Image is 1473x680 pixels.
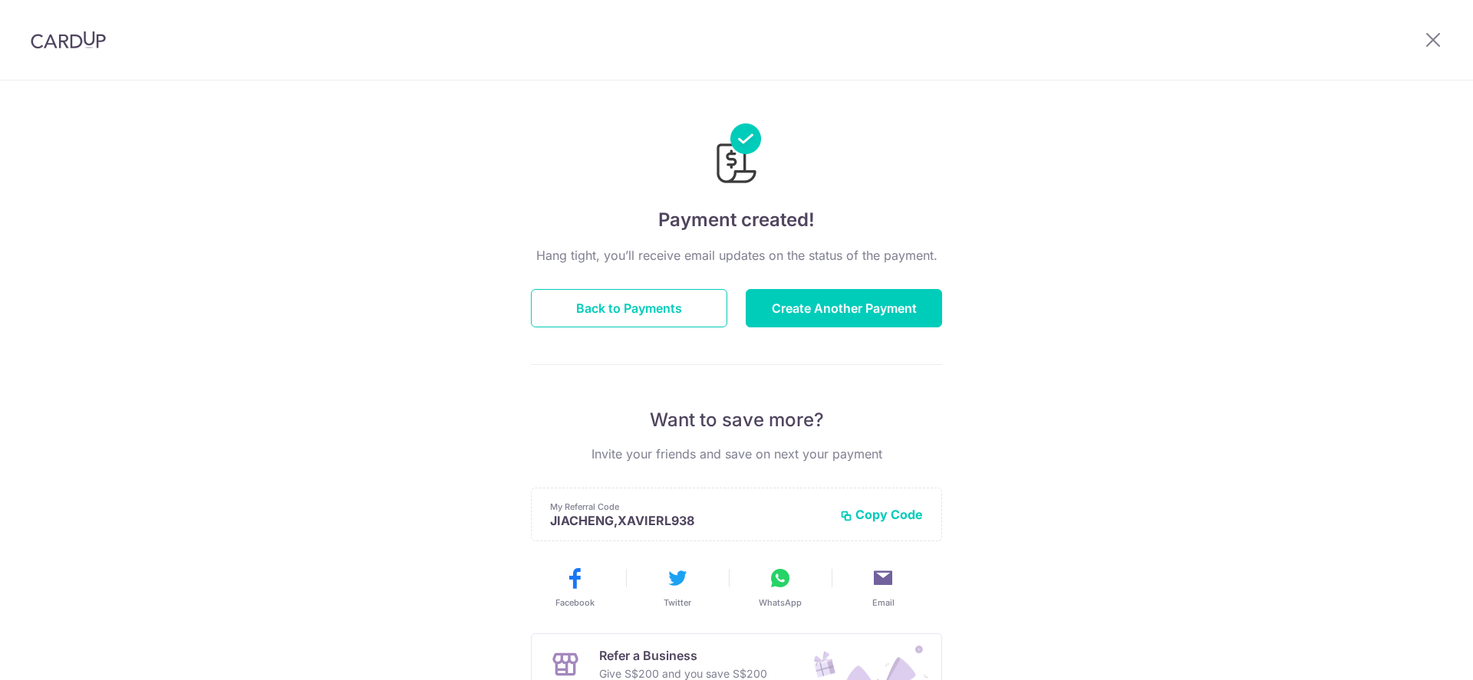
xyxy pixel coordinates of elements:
button: Twitter [632,566,723,609]
span: WhatsApp [759,596,802,609]
img: Payments [712,123,761,188]
span: Facebook [555,596,595,609]
p: Refer a Business [599,646,767,665]
p: Want to save more? [531,408,942,432]
button: Email [838,566,928,609]
span: Twitter [664,596,691,609]
button: Facebook [529,566,620,609]
p: JIACHENG,XAVIERL938 [550,513,828,528]
button: Copy Code [840,507,923,522]
button: Create Another Payment [746,289,942,327]
button: Back to Payments [531,289,727,327]
p: Hang tight, you’ll receive email updates on the status of the payment. [531,246,942,264]
p: My Referral Code [550,501,828,513]
img: CardUp [31,31,106,49]
span: Email [872,596,895,609]
button: WhatsApp [735,566,825,609]
h4: Payment created! [531,206,942,234]
p: Invite your friends and save on next your payment [531,445,942,463]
